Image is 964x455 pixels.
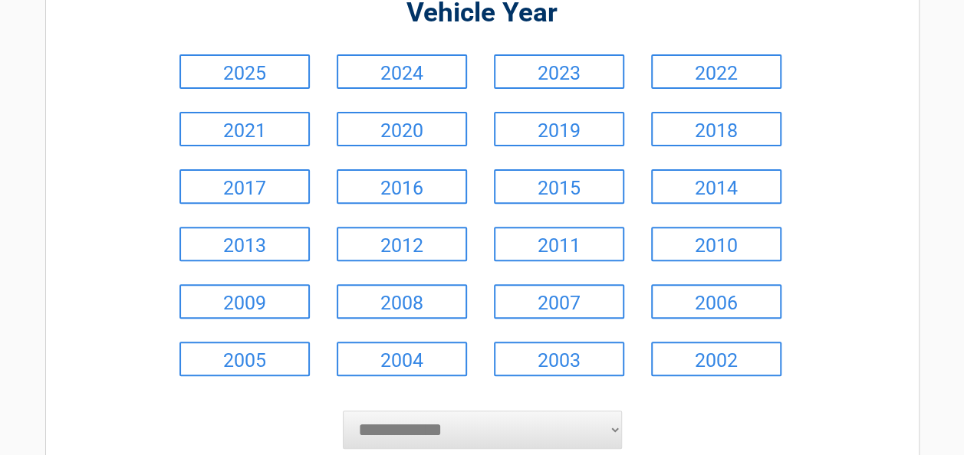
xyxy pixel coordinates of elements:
a: 2014 [651,169,781,204]
a: 2003 [494,342,624,376]
a: 2021 [179,112,310,146]
a: 2002 [651,342,781,376]
a: 2004 [337,342,467,376]
a: 2013 [179,227,310,261]
a: 2020 [337,112,467,146]
a: 2006 [651,284,781,319]
a: 2022 [651,54,781,89]
a: 2023 [494,54,624,89]
a: 2015 [494,169,624,204]
a: 2010 [651,227,781,261]
a: 2009 [179,284,310,319]
a: 2019 [494,112,624,146]
a: 2012 [337,227,467,261]
a: 2008 [337,284,467,319]
a: 2005 [179,342,310,376]
a: 2017 [179,169,310,204]
a: 2025 [179,54,310,89]
a: 2016 [337,169,467,204]
a: 2018 [651,112,781,146]
a: 2024 [337,54,467,89]
a: 2011 [494,227,624,261]
a: 2007 [494,284,624,319]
